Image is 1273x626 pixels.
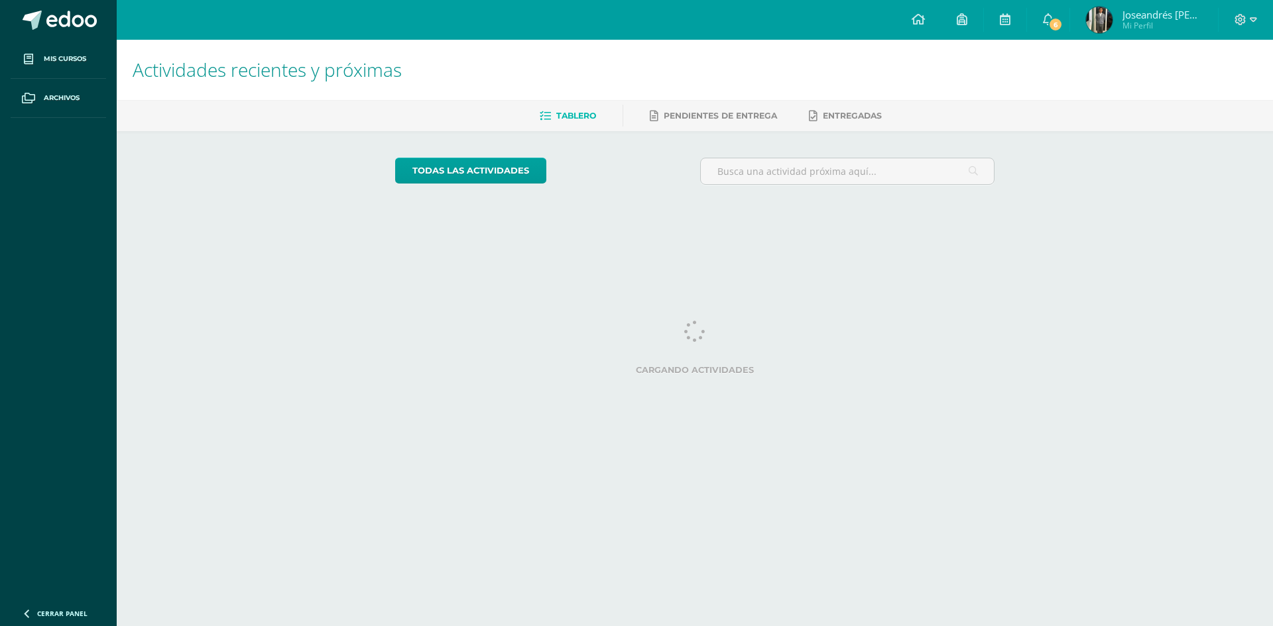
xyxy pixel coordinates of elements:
span: Archivos [44,93,80,103]
label: Cargando actividades [395,365,995,375]
a: Archivos [11,79,106,118]
span: Pendientes de entrega [664,111,777,121]
img: f36dfe70913519acba7c0dacb2b7249f.png [1086,7,1113,33]
span: Joseandrés [PERSON_NAME] [1122,8,1202,21]
span: Mi Perfil [1122,20,1202,31]
span: Mis cursos [44,54,86,64]
a: todas las Actividades [395,158,546,183]
a: Tablero [540,105,596,127]
a: Mis cursos [11,40,106,79]
a: Pendientes de entrega [650,105,777,127]
span: Entregadas [823,111,882,121]
input: Busca una actividad próxima aquí... [701,158,995,184]
span: Actividades recientes y próximas [133,57,402,82]
span: Cerrar panel [37,609,88,618]
a: Entregadas [809,105,882,127]
span: 6 [1048,17,1063,32]
span: Tablero [556,111,596,121]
